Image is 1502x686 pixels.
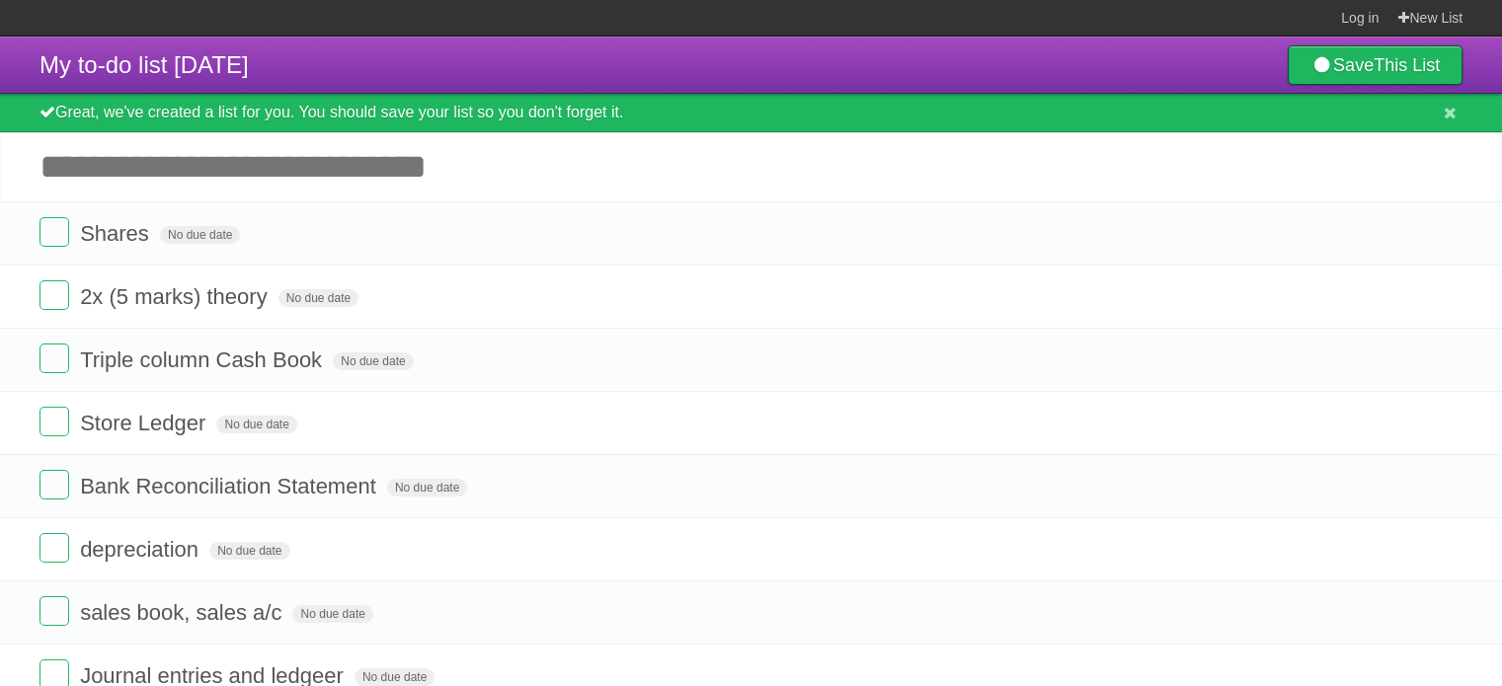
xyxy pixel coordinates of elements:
label: Done [40,407,69,436]
a: SaveThis List [1288,45,1462,85]
label: Done [40,470,69,499]
span: depreciation [80,537,203,562]
span: No due date [387,479,467,496]
span: Triple column Cash Book [80,347,327,372]
label: Done [40,533,69,563]
span: No due date [216,416,296,433]
span: Bank Reconciliation Statement [80,474,381,498]
span: My to-do list [DATE] [40,51,249,78]
span: No due date [292,605,372,623]
span: No due date [209,542,289,560]
span: Shares [80,221,154,246]
span: No due date [278,289,358,307]
span: No due date [355,668,435,686]
span: No due date [333,352,413,370]
span: Store Ledger [80,411,210,435]
span: 2x (5 marks) theory [80,284,273,309]
label: Done [40,343,69,373]
label: Done [40,280,69,310]
label: Done [40,217,69,247]
b: This List [1374,55,1440,75]
span: sales book, sales a/c [80,600,286,625]
span: No due date [160,226,240,244]
label: Done [40,596,69,626]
